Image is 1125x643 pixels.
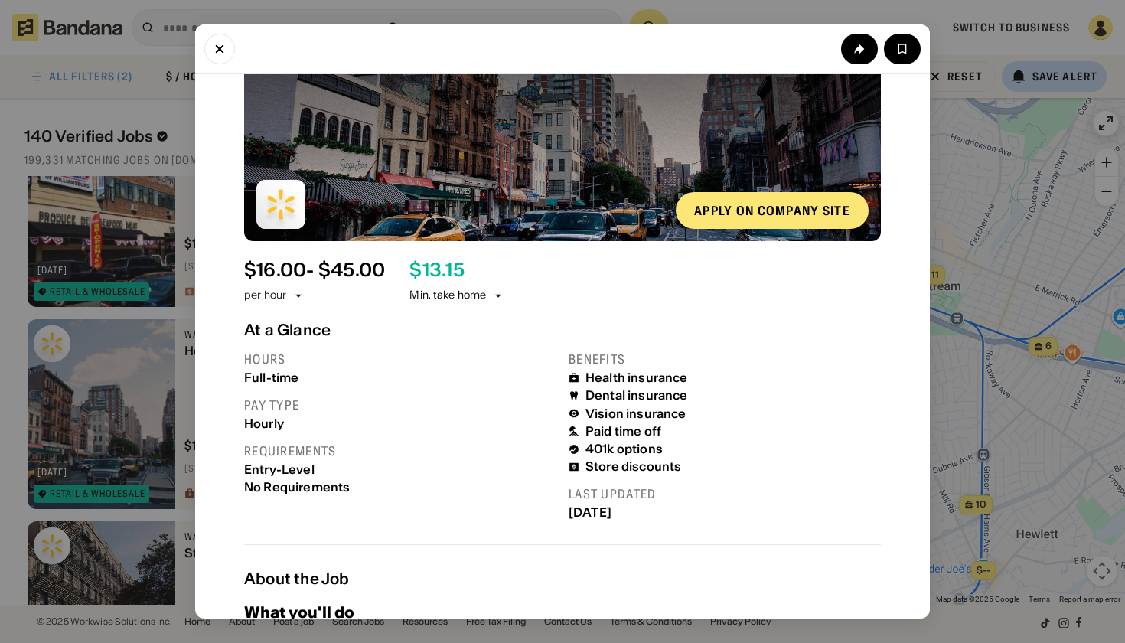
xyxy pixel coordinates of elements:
div: Hours [244,351,556,367]
button: Close [204,34,235,64]
div: 401k options [585,442,663,456]
div: Pay type [244,397,556,413]
div: Paid time off [585,424,661,439]
div: No Requirements [244,480,556,494]
div: Min. take home [409,288,504,303]
div: Benefits [569,351,881,367]
div: Store discounts [585,459,681,474]
div: Last updated [569,486,881,502]
div: At a Glance [244,321,881,339]
div: Vision insurance [585,406,686,421]
img: Walmart logo [256,180,305,229]
div: Requirements [244,443,556,459]
div: $ 13.15 [409,259,464,282]
div: Full-time [244,370,556,385]
div: per hour [244,288,286,303]
h3: What you'll do [244,600,354,625]
div: Dental insurance [585,388,688,403]
div: Apply on company site [694,204,850,217]
div: Entry-Level [244,462,556,477]
div: Health insurance [585,370,688,385]
div: About the Job [244,570,881,588]
div: Hourly [244,416,556,431]
div: $ 16.00 - $45.00 [244,259,385,282]
div: [DATE] [569,505,881,520]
